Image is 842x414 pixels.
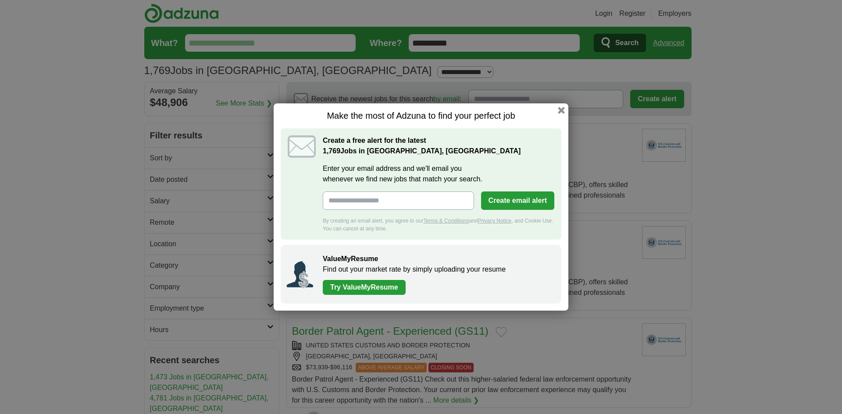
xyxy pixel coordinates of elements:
a: Terms & Conditions [423,218,469,224]
h1: Make the most of Adzuna to find your perfect job [281,110,561,121]
div: By creating an email alert, you agree to our and , and Cookie Use. You can cancel at any time. [323,217,554,233]
a: Privacy Notice [478,218,512,224]
img: icon_email.svg [288,135,316,158]
button: Create email alert [481,191,554,210]
span: 1,769 [323,146,340,156]
strong: Jobs in [GEOGRAPHIC_DATA], [GEOGRAPHIC_DATA] [323,147,521,155]
h2: Create a free alert for the latest [323,135,554,156]
p: Find out your market rate by simply uploading your resume [323,264,553,275]
a: Try ValueMyResume [323,280,406,295]
label: Enter your email address and we'll email you whenever we find new jobs that match your search. [323,163,554,184]
h2: ValueMyResume [323,254,553,264]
